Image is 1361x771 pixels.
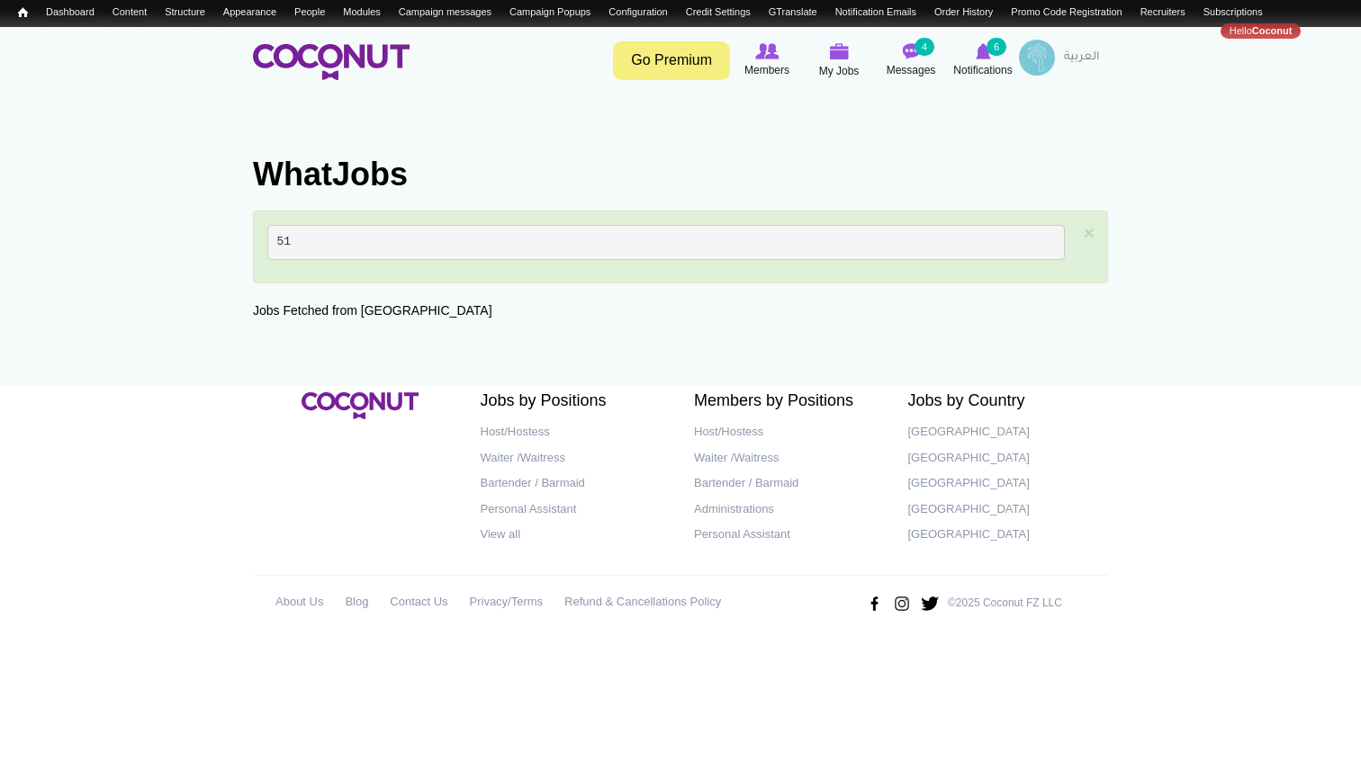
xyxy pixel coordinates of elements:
a: Refund & Cancellations Policy [564,589,721,615]
a: Browse Members Members [731,40,803,81]
img: Instagram [892,589,912,618]
a: Personal Assistant [694,522,881,548]
a: Home [9,4,37,22]
pre: 51 [267,225,1065,261]
span: My Jobs [819,62,860,80]
a: HelloCoconut [1221,23,1302,39]
h2: Members by Positions [694,392,881,410]
a: × [1084,223,1095,242]
span: Members [744,61,789,79]
a: Appearance [214,4,285,20]
a: Campaign messages [390,4,500,20]
img: Twitter [920,589,940,618]
span: Home [18,6,28,19]
a: Dashboard [37,4,104,20]
a: Host/Hostess [694,419,881,445]
h1: WhatJobs [253,157,1108,193]
img: Home [253,44,410,80]
a: Blog [345,589,368,615]
img: Browse Members [755,43,779,59]
a: Reports [128,23,180,39]
span: Messages [887,61,936,79]
img: Facebook [864,589,884,618]
a: Administrations [694,497,881,523]
a: Subscriptions [1194,4,1272,20]
a: Host/Hostess [481,419,668,445]
img: Notifications [976,43,991,59]
a: Log out [1301,23,1352,39]
a: Invite Statistics [181,23,265,39]
a: Privacy/Terms [470,589,544,615]
a: Personal Assistant [481,497,668,523]
a: العربية [1055,40,1108,76]
h2: Jobs by Positions [481,392,668,410]
a: Order History [925,4,1002,20]
strong: Coconut [1252,25,1293,36]
a: Unsubscribe List [37,23,128,39]
a: Structure [156,4,214,20]
a: Modules [334,4,390,20]
a: Content [104,4,156,20]
a: Notifications Notifications 6 [947,40,1019,81]
a: [GEOGRAPHIC_DATA] [908,445,1095,471]
a: Credit Settings [677,4,760,20]
a: Bartender / Barmaid [481,471,668,497]
h2: Jobs by Country [908,392,1095,410]
a: Notification Emails [826,4,925,20]
div: Jobs Fetched from [GEOGRAPHIC_DATA] [253,301,1108,319]
a: GTranslate [760,4,826,20]
small: 4 [915,38,934,56]
a: Configuration [599,4,676,20]
small: 6 [987,38,1006,56]
a: Go Premium [613,41,730,80]
img: My Jobs [829,43,849,59]
a: Waiter /Waitress [694,445,881,471]
a: Messages Messages 4 [875,40,947,81]
p: ©2025 Coconut FZ LLC [948,596,1062,611]
a: [GEOGRAPHIC_DATA] [908,522,1095,548]
a: Contact Us [390,589,447,615]
a: People [285,4,334,20]
a: Waiter /Waitress [481,445,668,471]
img: Coconut [302,392,419,419]
img: Messages [902,43,920,59]
a: My Jobs My Jobs [803,40,875,82]
a: Bartender / Barmaid [694,471,881,497]
a: [GEOGRAPHIC_DATA] [908,419,1095,445]
a: View all [481,522,668,548]
a: Recruiters [1131,4,1194,20]
a: Promo Code Registration [1002,4,1131,20]
a: About Us [275,589,323,615]
a: [GEOGRAPHIC_DATA] [908,471,1095,497]
a: Campaign Popups [500,4,599,20]
a: [GEOGRAPHIC_DATA] [908,497,1095,523]
span: Notifications [953,61,1012,79]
